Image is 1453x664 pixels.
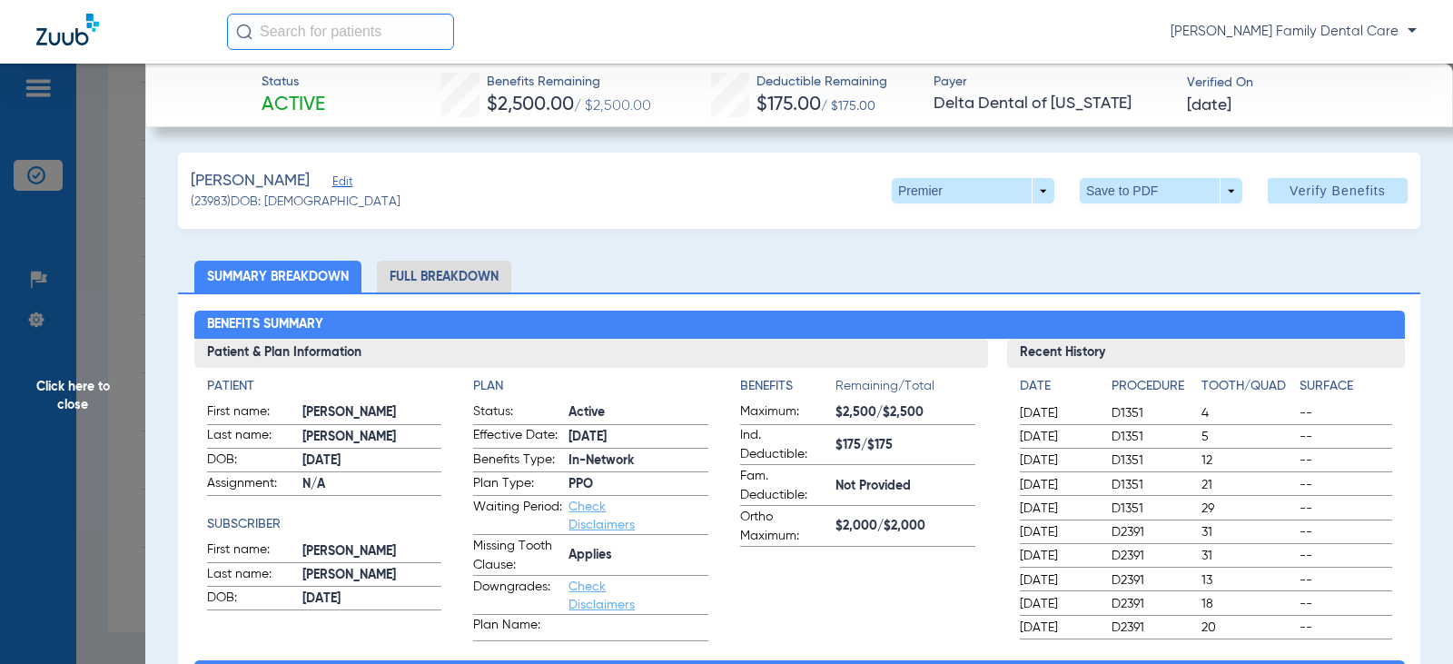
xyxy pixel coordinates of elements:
h4: Procedure [1112,377,1194,396]
span: N/A [302,475,442,494]
span: / $2,500.00 [574,99,651,114]
span: PPO [568,475,708,494]
span: D1351 [1112,500,1194,518]
button: Premier [892,178,1054,203]
span: [PERSON_NAME] [302,428,442,447]
span: [DATE] [1020,500,1096,518]
span: (23983) DOB: [DEMOGRAPHIC_DATA] [191,193,400,212]
h2: Benefits Summary [194,311,1405,340]
span: First name: [207,402,296,424]
span: Maximum: [740,402,829,424]
span: [DATE] [1020,523,1096,541]
span: Active [568,403,708,422]
span: / $175.00 [821,100,875,113]
img: Zuub Logo [36,14,99,45]
span: Verified On [1187,74,1424,93]
h4: Date [1020,377,1096,396]
span: [DATE] [302,590,442,609]
span: D2391 [1112,523,1194,541]
span: Payer [934,73,1171,92]
span: -- [1300,404,1391,422]
span: -- [1300,571,1391,590]
span: [DATE] [1020,619,1096,637]
h4: Tooth/Quad [1201,377,1293,396]
span: [DATE] [1020,476,1096,494]
span: D2391 [1112,547,1194,565]
li: Summary Breakdown [194,261,361,292]
span: 13 [1201,571,1293,590]
span: D1351 [1112,428,1194,446]
li: Full Breakdown [377,261,511,292]
span: Last name: [207,565,296,587]
span: Remaining/Total [835,377,975,402]
span: -- [1300,523,1391,541]
span: Ind. Deductible: [740,426,829,464]
span: DOB: [207,451,296,472]
button: Save to PDF [1080,178,1242,203]
span: $175.00 [756,95,821,114]
span: First name: [207,540,296,562]
span: -- [1300,476,1391,494]
span: Active [262,93,325,118]
span: Verify Benefits [1290,183,1386,198]
h4: Patient [207,377,442,396]
a: Check Disclaimers [568,500,635,531]
img: Search Icon [236,24,252,40]
span: -- [1300,428,1391,446]
span: $175/$175 [835,436,975,455]
span: $2,500.00 [487,95,574,114]
span: Delta Dental of [US_STATE] [934,93,1171,115]
span: 12 [1201,451,1293,470]
span: D2391 [1112,595,1194,613]
h3: Recent History [1007,339,1404,368]
h4: Plan [473,377,708,396]
app-breakdown-title: Date [1020,377,1096,402]
span: 5 [1201,428,1293,446]
span: D1351 [1112,404,1194,422]
span: Plan Name: [473,616,562,640]
input: Search for patients [227,14,454,50]
app-breakdown-title: Benefits [740,377,835,402]
span: [PERSON_NAME] [191,170,310,193]
span: [DATE] [1020,428,1096,446]
h4: Subscriber [207,515,442,534]
span: -- [1300,500,1391,518]
span: Waiting Period: [473,498,562,534]
span: [DATE] [1187,94,1231,117]
app-breakdown-title: Procedure [1112,377,1194,402]
span: $2,000/$2,000 [835,517,975,536]
span: Plan Type: [473,474,562,496]
span: D1351 [1112,476,1194,494]
span: D2391 [1112,619,1194,637]
span: Last name: [207,426,296,448]
span: 31 [1201,523,1293,541]
span: 31 [1201,547,1293,565]
span: In-Network [568,451,708,471]
span: DOB: [207,589,296,610]
span: Effective Date: [473,426,562,448]
span: Downgrades: [473,578,562,614]
h4: Benefits [740,377,835,396]
span: $2,500/$2,500 [835,403,975,422]
app-breakdown-title: Tooth/Quad [1201,377,1293,402]
button: Verify Benefits [1268,178,1408,203]
span: [DATE] [302,451,442,471]
span: Fam. Deductible: [740,467,829,505]
span: Deductible Remaining [756,73,887,92]
span: [DATE] [1020,451,1096,470]
span: [PERSON_NAME] [302,542,442,561]
span: 21 [1201,476,1293,494]
span: [DATE] [568,428,708,447]
span: Ortho Maximum: [740,508,829,546]
span: Benefits Remaining [487,73,651,92]
a: Check Disclaimers [568,580,635,611]
span: Status: [473,402,562,424]
span: [PERSON_NAME] [302,566,442,585]
span: Assignment: [207,474,296,496]
span: D1351 [1112,451,1194,470]
span: [DATE] [1020,595,1096,613]
span: [DATE] [1020,547,1096,565]
span: -- [1300,547,1391,565]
